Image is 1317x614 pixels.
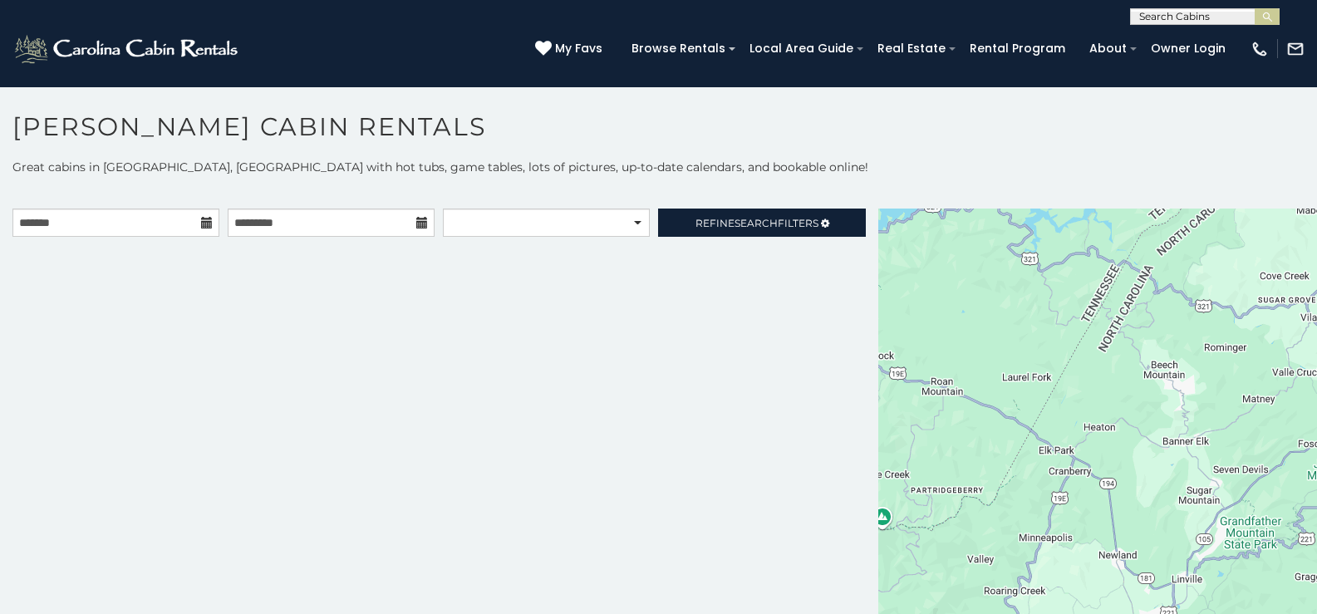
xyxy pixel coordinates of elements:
[961,36,1074,61] a: Rental Program
[1143,36,1234,61] a: Owner Login
[623,36,734,61] a: Browse Rentals
[1081,36,1135,61] a: About
[1251,40,1269,58] img: phone-regular-white.png
[1286,40,1305,58] img: mail-regular-white.png
[535,40,607,58] a: My Favs
[12,32,243,66] img: White-1-2.png
[555,40,602,57] span: My Favs
[695,217,818,229] span: Refine Filters
[741,36,862,61] a: Local Area Guide
[658,209,865,237] a: RefineSearchFilters
[735,217,778,229] span: Search
[869,36,954,61] a: Real Estate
